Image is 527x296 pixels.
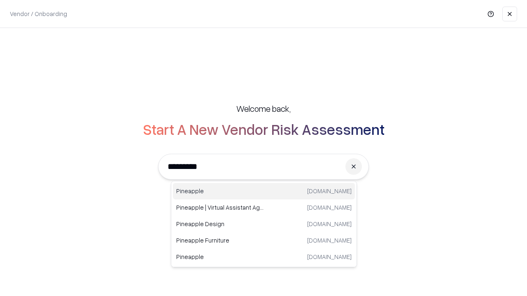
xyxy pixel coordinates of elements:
p: [DOMAIN_NAME] [307,220,352,228]
h2: Start A New Vendor Risk Assessment [143,121,385,137]
p: [DOMAIN_NAME] [307,252,352,261]
p: [DOMAIN_NAME] [307,236,352,245]
p: [DOMAIN_NAME] [307,203,352,212]
p: [DOMAIN_NAME] [307,187,352,195]
div: Suggestions [171,181,357,267]
p: Vendor / Onboarding [10,9,67,18]
h5: Welcome back, [236,103,291,114]
p: Pineapple Furniture [176,236,264,245]
p: Pineapple | Virtual Assistant Agency [176,203,264,212]
p: Pineapple [176,187,264,195]
p: Pineapple [176,252,264,261]
p: Pineapple Design [176,220,264,228]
